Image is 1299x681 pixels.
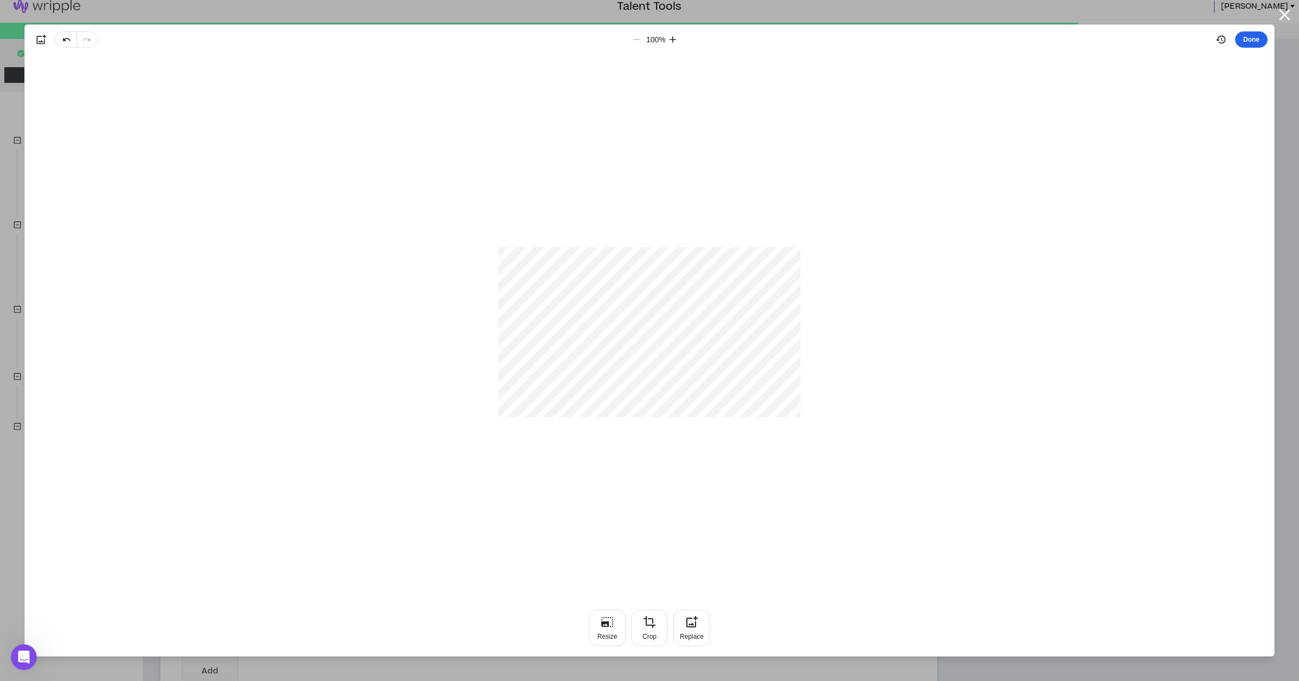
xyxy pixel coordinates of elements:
div: Resize [597,632,618,641]
button: Resize [589,609,626,646]
button: Replace [673,609,710,646]
button: Crop [631,609,668,646]
div: 100 % [646,34,663,45]
button: Done [1235,31,1268,48]
iframe: Intercom live chat [11,644,37,670]
div: Replace [680,632,704,641]
div: Crop [642,632,657,641]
